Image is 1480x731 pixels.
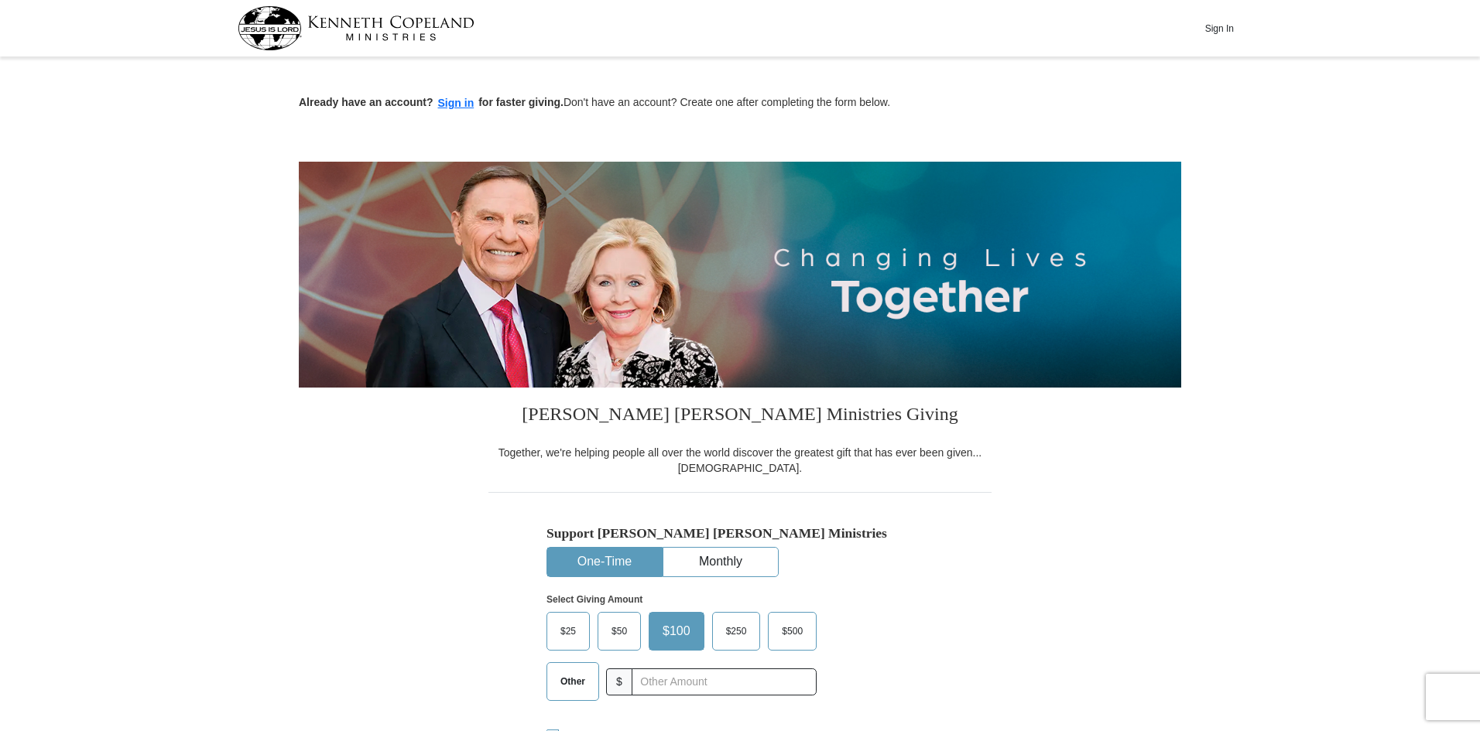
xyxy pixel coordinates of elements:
input: Other Amount [632,668,817,695]
button: Sign in [433,94,479,112]
strong: Select Giving Amount [546,594,642,605]
button: One-Time [547,548,662,576]
h3: [PERSON_NAME] [PERSON_NAME] Ministries Giving [488,388,992,445]
div: Together, we're helping people all over the world discover the greatest gift that has ever been g... [488,445,992,476]
img: kcm-header-logo.svg [238,6,474,50]
span: $100 [655,620,698,643]
span: $25 [553,620,584,643]
button: Sign In [1196,16,1242,40]
span: $250 [718,620,755,643]
span: $ [606,668,632,695]
span: Other [553,670,593,693]
p: Don't have an account? Create one after completing the form below. [299,94,1181,112]
span: $500 [774,620,810,643]
strong: Already have an account? for faster giving. [299,96,564,108]
button: Monthly [663,548,778,576]
span: $50 [604,620,635,643]
h5: Support [PERSON_NAME] [PERSON_NAME] Ministries [546,525,934,541]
